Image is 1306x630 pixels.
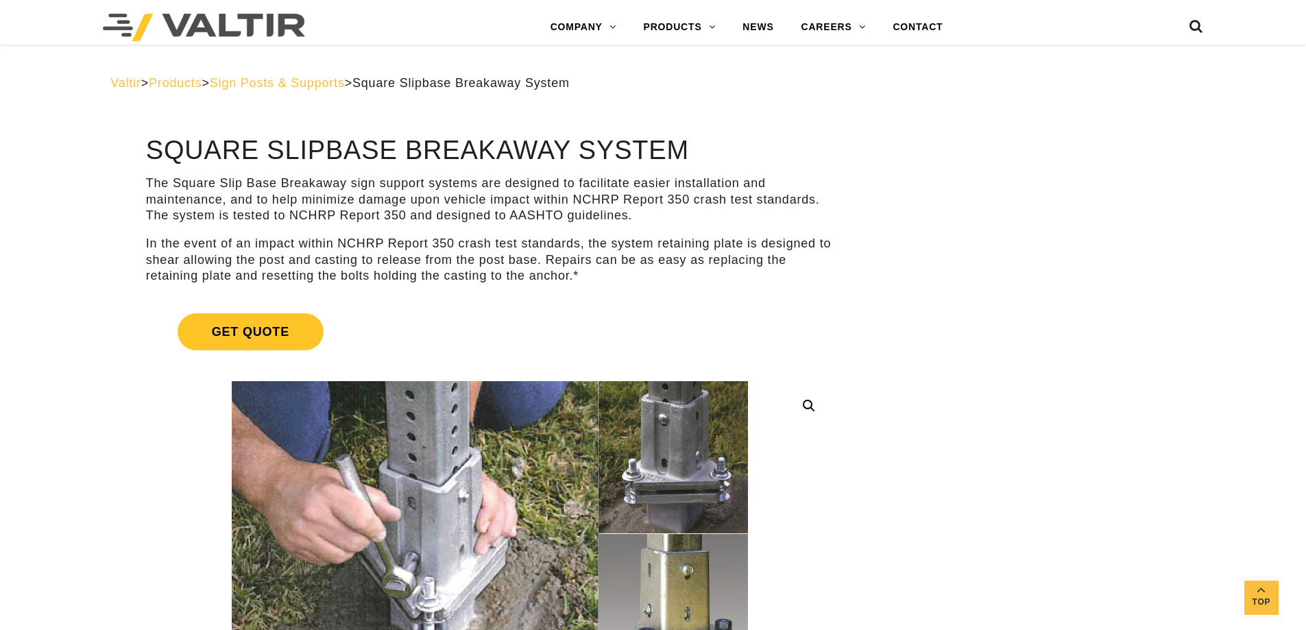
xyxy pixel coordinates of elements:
[630,14,729,41] a: PRODUCTS
[1244,581,1279,615] a: Top
[146,175,834,223] p: The Square Slip Base Breakaway sign support systems are designed to facilitate easier installatio...
[103,14,305,41] img: Valtir
[1244,594,1279,610] span: Top
[729,14,787,41] a: NEWS
[146,236,834,284] p: In the event of an impact within NCHRP Report 350 crash test standards, the system retaining plat...
[352,76,570,90] span: Square Slipbase Breakaway System
[788,14,880,41] a: CAREERS
[110,76,141,90] a: Valtir
[178,313,324,350] span: Get Quote
[210,76,345,90] a: Sign Posts & Supports
[146,297,834,367] a: Get Quote
[110,75,1196,91] div: > > >
[149,76,202,90] a: Products
[537,14,630,41] a: COMPANY
[146,136,834,165] h1: Square Slipbase Breakaway System
[879,14,956,41] a: CONTACT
